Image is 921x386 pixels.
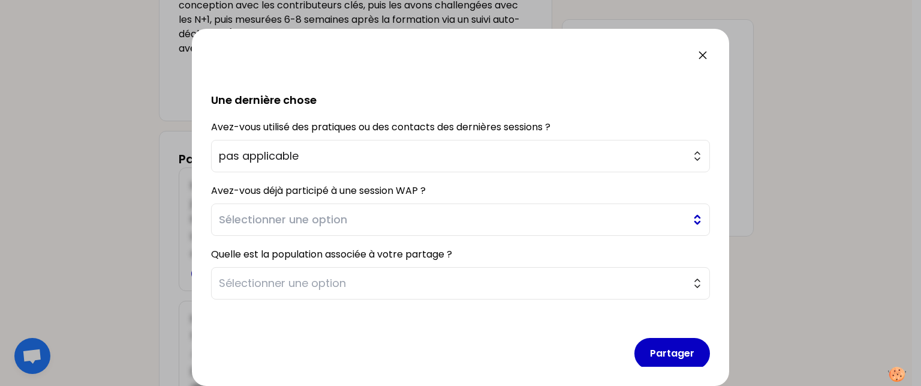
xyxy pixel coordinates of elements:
h2: Une dernière chose [211,73,710,109]
span: Sélectionner une option [219,211,685,228]
button: Sélectionner une option [211,267,710,300]
label: Avez-vous utilisé des pratiques ou des contacts des dernières sessions ? [211,120,550,134]
span: Sélectionner une option [219,275,685,292]
span: pas applicable [219,148,685,164]
label: Quelle est la population associée à votre partage ? [211,247,452,261]
label: Avez-vous déjà participé à une session WAP ? [211,184,426,198]
button: Partager [634,338,710,369]
button: pas applicable [211,140,710,172]
button: Sélectionner une option [211,204,710,236]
